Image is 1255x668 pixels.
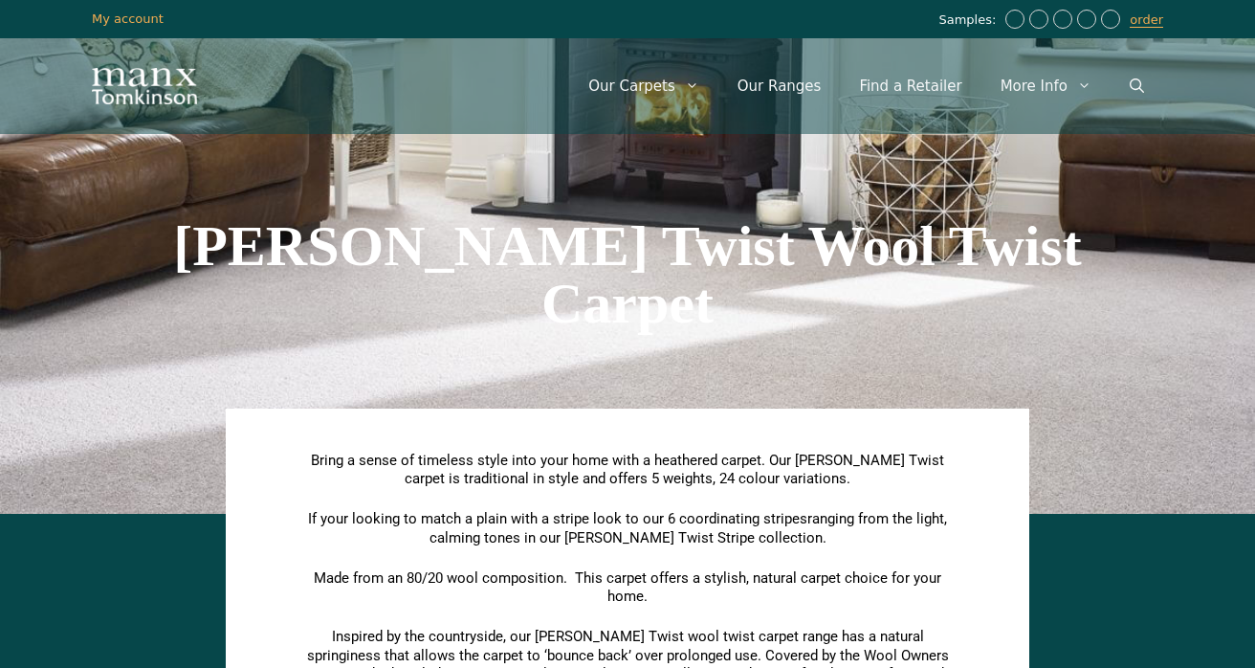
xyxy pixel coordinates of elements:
[1130,12,1163,28] a: order
[297,569,958,607] p: Made from an 80/20 wool composition. This carpet offers a stylish, natural carpet choice for your...
[569,57,718,115] a: Our Carpets
[840,57,980,115] a: Find a Retailer
[92,217,1163,332] h1: [PERSON_NAME] Twist Wool Twist Carpet
[569,57,1163,115] nav: Primary
[718,57,841,115] a: Our Ranges
[429,510,948,546] span: ranging from the light, calming tones in our [PERSON_NAME] Twist Stripe collection.
[92,68,197,104] img: Manx Tomkinson
[297,510,958,547] p: If your looking to match a plain with a stripe look to our 6 coordinating stripes
[938,12,1001,29] span: Samples:
[981,57,1111,115] a: More Info
[92,11,164,26] a: My account
[297,452,958,489] p: Bring a sense of timeless style into your home with a heathered carpet. Our [PERSON_NAME] Twist c...
[1111,57,1163,115] a: Open Search Bar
